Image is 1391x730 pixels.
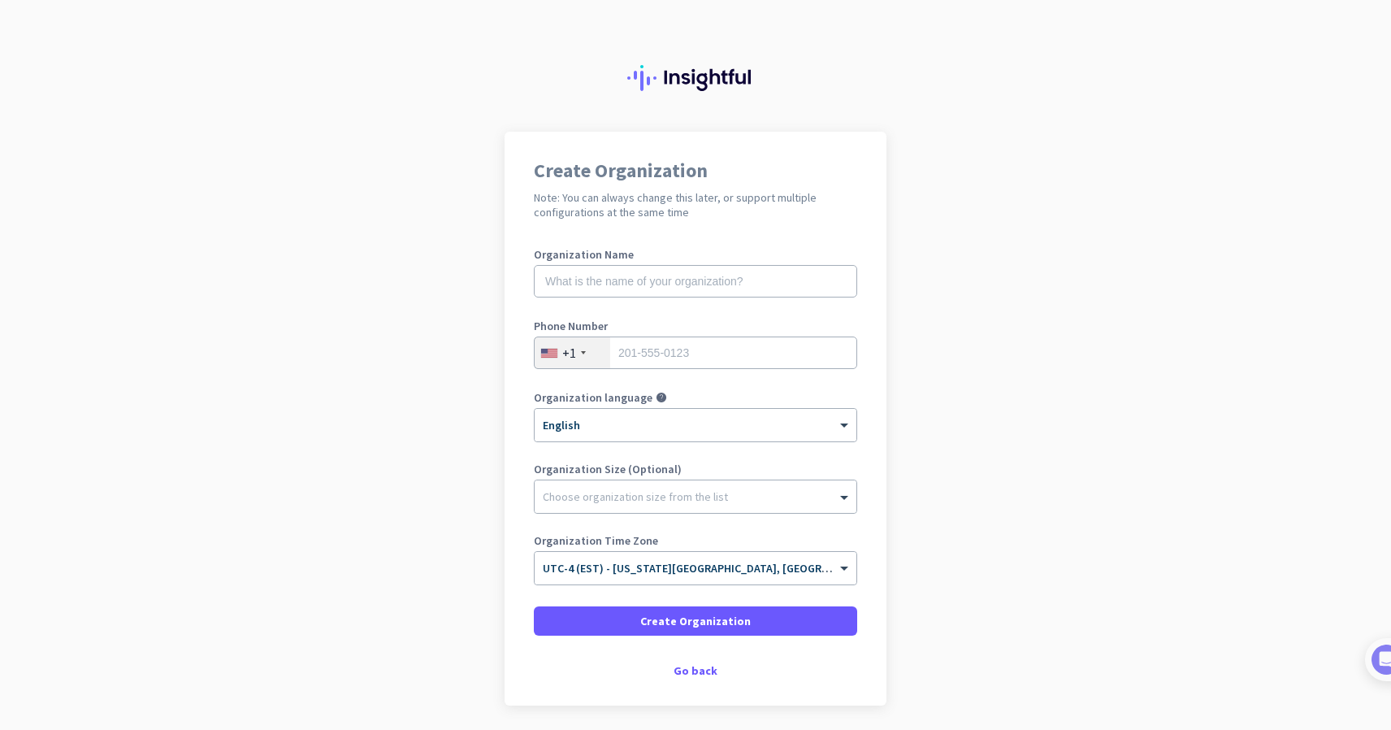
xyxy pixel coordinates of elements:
[534,249,857,260] label: Organization Name
[534,392,652,403] label: Organization language
[534,337,857,369] input: 201-555-0123
[640,613,751,629] span: Create Organization
[534,265,857,298] input: What is the name of your organization?
[534,320,857,332] label: Phone Number
[534,606,857,636] button: Create Organization
[562,345,576,361] div: +1
[534,161,857,180] h1: Create Organization
[534,535,857,546] label: Organization Time Zone
[627,65,764,91] img: Insightful
[534,463,857,475] label: Organization Size (Optional)
[534,665,857,676] div: Go back
[534,190,857,219] h2: Note: You can always change this later, or support multiple configurations at the same time
[656,392,667,403] i: help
